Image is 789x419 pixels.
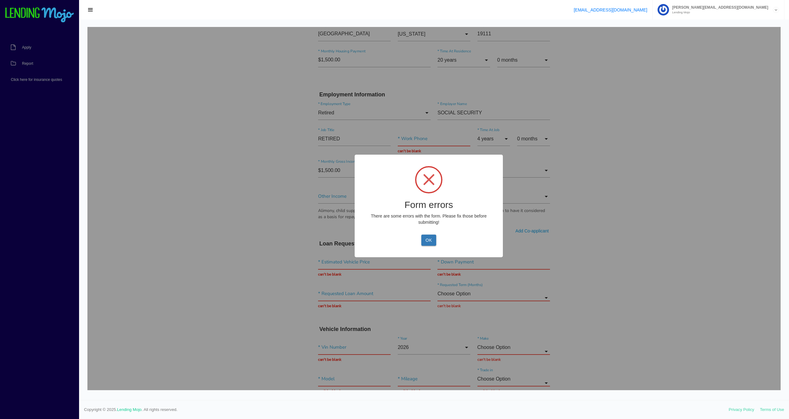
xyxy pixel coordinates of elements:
h2: Form errors [273,173,410,183]
span: Click here for insurance quotes [11,78,62,82]
span: Copyright © 2025. . All rights reserved. [84,407,729,413]
img: Profile image [658,4,669,15]
a: [EMAIL_ADDRESS][DOMAIN_NAME] [574,7,647,12]
span: Report [22,62,33,65]
button: OK [334,208,348,219]
p: There are some errors with the form. Please fix those before submitting! [273,186,410,198]
a: Lending Mojo [117,407,142,412]
a: Terms of Use [760,407,784,412]
a: Privacy Policy [729,407,754,412]
span: Apply [22,46,31,49]
span: [PERSON_NAME][EMAIL_ADDRESS][DOMAIN_NAME] [669,6,768,9]
img: logo-small.png [5,7,74,23]
small: Lending Mojo [669,11,768,14]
